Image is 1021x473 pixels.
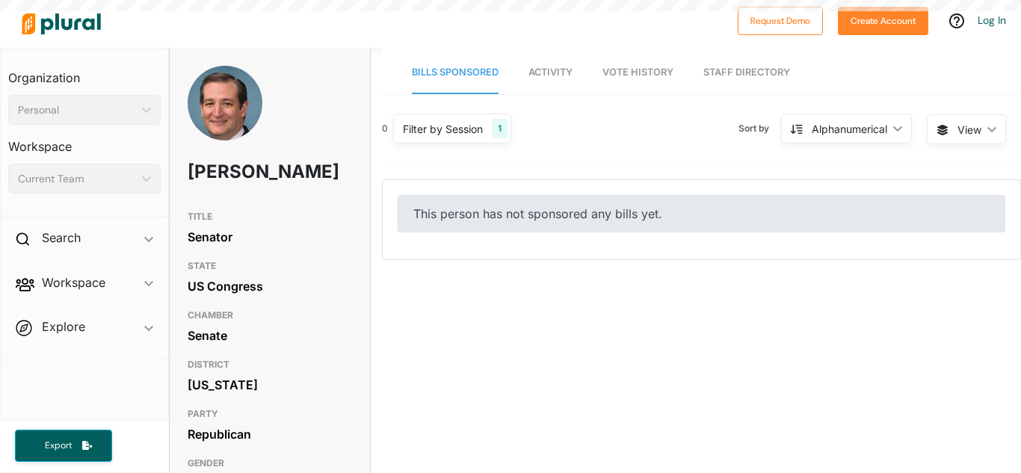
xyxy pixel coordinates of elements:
div: [US_STATE] [188,374,352,396]
div: 1 [492,119,508,138]
a: Activity [528,52,573,94]
h3: GENDER [188,454,352,472]
a: Request Demo [738,12,823,28]
div: US Congress [188,275,352,297]
h3: STATE [188,257,352,275]
div: Republican [188,423,352,445]
div: Filter by Session [403,121,483,137]
div: Personal [18,102,136,118]
a: Vote History [602,52,673,94]
span: Export [34,439,82,452]
button: Export [15,430,112,462]
div: Senate [188,324,352,347]
a: Create Account [838,12,928,28]
h3: TITLE [188,208,352,226]
a: Bills Sponsored [412,52,499,94]
span: Bills Sponsored [412,67,499,78]
h1: [PERSON_NAME] [188,149,286,194]
span: View [957,122,981,137]
a: Log In [978,13,1006,27]
img: Headshot of Ted Cruz [188,66,262,157]
span: Activity [528,67,573,78]
h2: Search [42,229,81,246]
button: Request Demo [738,7,823,35]
span: Sort by [738,122,781,135]
button: Create Account [838,7,928,35]
h3: Workspace [8,125,161,158]
h3: CHAMBER [188,306,352,324]
h3: PARTY [188,405,352,423]
div: This person has not sponsored any bills yet. [398,195,1005,232]
span: Vote History [602,67,673,78]
a: Staff Directory [703,52,790,94]
div: 0 [382,122,388,135]
h3: DISTRICT [188,356,352,374]
div: Current Team [18,171,136,187]
h3: Organization [8,56,161,89]
div: Alphanumerical [812,121,887,137]
div: Senator [188,226,352,248]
